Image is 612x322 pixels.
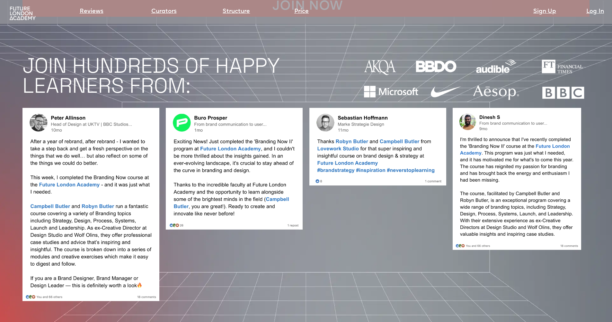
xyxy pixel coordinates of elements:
a: Log In [586,7,604,16]
a: Price [294,7,309,16]
a: Structure [223,7,250,16]
a: Reviews [80,7,103,16]
a: Curators [151,7,177,16]
h1: JOIN HUNDREDS OF HAPPY LEARNERS FROM: [22,56,335,96]
a: Sign Up [533,7,556,16]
